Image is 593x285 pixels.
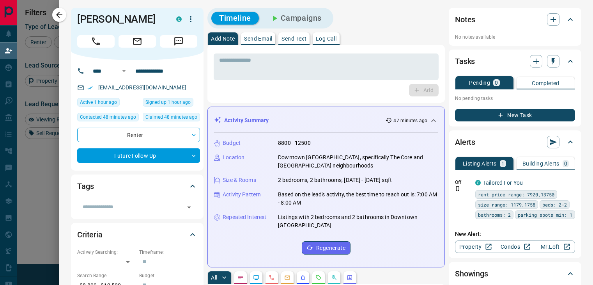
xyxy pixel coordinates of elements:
[223,213,266,221] p: Repeated Interest
[495,240,535,253] a: Condos
[278,139,311,147] p: 8800 - 12500
[77,98,139,109] div: Sun Aug 17 2025
[455,240,495,253] a: Property
[455,230,575,238] p: New Alert:
[501,161,504,166] p: 1
[211,275,217,280] p: All
[542,201,567,208] span: beds: 2-2
[331,274,337,281] svg: Opportunities
[455,55,475,68] h2: Tasks
[77,180,94,192] h2: Tags
[315,274,322,281] svg: Requests
[139,272,197,279] p: Budget:
[455,10,575,29] div: Notes
[300,274,306,281] svg: Listing Alerts
[532,80,559,86] p: Completed
[80,98,117,106] span: Active 1 hour ago
[224,116,269,125] p: Activity Summary
[214,113,438,128] div: Activity Summary47 minutes ago
[139,249,197,256] p: Timeframe:
[184,202,195,213] button: Open
[535,240,575,253] a: Mr.Loft
[455,186,460,191] svg: Push Notification Only
[564,161,567,166] p: 0
[80,113,136,121] span: Contacted 48 minutes ago
[160,35,197,48] span: Message
[77,128,200,142] div: Renter
[278,176,392,184] p: 2 bedrooms, 2 bathrooms, [DATE] - [DATE] sqft
[77,225,197,244] div: Criteria
[522,161,559,166] p: Building Alerts
[455,13,475,26] h2: Notes
[478,191,554,198] span: rent price range: 7920,13750
[223,153,244,162] p: Location
[145,113,197,121] span: Claimed 48 minutes ago
[284,274,290,281] svg: Emails
[262,12,329,25] button: Campaigns
[98,84,186,91] a: [EMAIL_ADDRESS][DOMAIN_NAME]
[237,274,244,281] svg: Notes
[347,274,353,281] svg: Agent Actions
[244,36,272,41] p: Send Email
[455,52,575,71] div: Tasks
[223,191,261,199] p: Activity Pattern
[463,161,497,166] p: Listing Alerts
[455,133,575,151] div: Alerts
[469,80,490,85] p: Pending
[495,80,498,85] p: 0
[223,139,241,147] p: Budget
[77,272,135,279] p: Search Range:
[475,180,481,185] div: condos.ca
[455,34,575,41] p: No notes available
[211,12,259,25] button: Timeline
[278,191,438,207] p: Based on the lead's activity, the best time to reach out is: 7:00 AM - 8:00 AM
[77,13,165,25] h1: [PERSON_NAME]
[393,117,427,124] p: 47 minutes ago
[278,153,438,170] p: Downtown [GEOGRAPHIC_DATA], specifically The Core and [GEOGRAPHIC_DATA] neighbourhoods
[478,211,511,219] span: bathrooms: 2
[77,35,115,48] span: Call
[478,201,535,208] span: size range: 1179,1758
[77,113,139,124] div: Sun Aug 17 2025
[281,36,306,41] p: Send Text
[518,211,572,219] span: parking spots min: 1
[316,36,336,41] p: Log Call
[483,180,523,186] a: Tailored For You
[253,274,259,281] svg: Lead Browsing Activity
[223,176,256,184] p: Size & Rooms
[143,98,200,109] div: Sun Aug 17 2025
[269,274,275,281] svg: Calls
[455,93,575,104] p: No pending tasks
[455,136,475,148] h2: Alerts
[77,148,200,163] div: Future Follow Up
[77,249,135,256] p: Actively Searching:
[77,177,197,196] div: Tags
[302,241,350,255] button: Regenerate
[87,85,93,91] svg: Email Verified
[211,36,235,41] p: Add Note
[119,66,129,76] button: Open
[176,16,182,22] div: condos.ca
[119,35,156,48] span: Email
[455,179,471,186] p: Off
[278,213,438,230] p: Listings with 2 bedrooms and 2 bathrooms in Downtown [GEOGRAPHIC_DATA]
[143,113,200,124] div: Sun Aug 17 2025
[77,228,103,241] h2: Criteria
[145,98,191,106] span: Signed up 1 hour ago
[455,264,575,283] div: Showings
[455,267,488,280] h2: Showings
[455,109,575,121] button: New Task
